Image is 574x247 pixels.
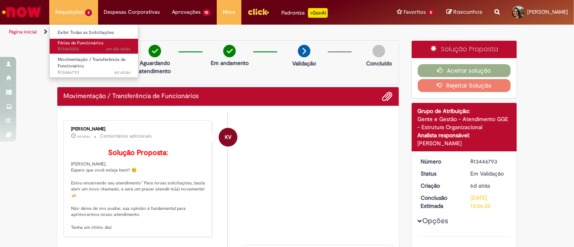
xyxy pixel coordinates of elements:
div: Grupo de Atribuição: [418,107,511,115]
span: Aprovações [172,8,201,16]
img: check-circle-green.png [149,45,161,57]
span: Requisições [55,8,84,16]
ul: Requisições [49,24,138,78]
b: Solução Proposta: [108,148,168,157]
span: R13446793 [58,69,130,76]
p: Em andamento [211,59,249,67]
dt: Número [415,157,465,165]
p: [PERSON_NAME], Espero que você esteja bem!! 😊 Estou encerrando seu atendimento" Para novas solici... [71,149,205,231]
span: Despesas Corporativas [104,8,160,16]
a: Rascunhos [446,8,482,16]
span: Movimentação / Transferência de Funcionários [58,57,126,69]
div: 26/08/2025 08:55:24 [470,182,508,190]
a: Aberto R13465256 : Férias de Funcionários [50,39,138,54]
time: 28/08/2025 08:51:11 [77,134,90,139]
a: Página inicial [9,29,37,35]
span: 4d atrás [77,134,90,139]
time: 30/08/2025 18:13:00 [106,46,130,52]
span: 10 [203,9,211,16]
span: Rascunhos [453,8,482,16]
span: R13465256 [58,46,130,52]
dt: Criação [415,182,465,190]
div: Karine Vieira [219,128,237,147]
p: Concluído [366,59,392,67]
span: 2 [85,9,92,16]
span: Favoritos [404,8,426,16]
div: Em Validação [470,170,508,178]
img: ServiceNow [1,4,42,20]
p: Validação [292,59,316,67]
div: Analista responsável: [418,131,511,139]
span: More [223,8,235,16]
span: [PERSON_NAME] [527,8,568,15]
a: Exibir Todas as Solicitações [50,28,138,37]
div: [DATE] 13:06:32 [470,194,508,210]
p: +GenAi [308,8,328,18]
img: check-circle-green.png [223,45,236,57]
button: Rejeitar Solução [418,79,511,92]
div: Solução Proposta [412,41,517,58]
span: 6d atrás [470,182,490,189]
img: click_logo_yellow_360x200.png [247,6,269,18]
img: img-circle-grey.png [373,45,385,57]
button: Aceitar solução [418,64,511,77]
span: um dia atrás [106,46,130,52]
div: R13446793 [470,157,508,165]
div: Gente e Gestão - Atendimento GGE - Estrutura Organizacional [418,115,511,131]
img: arrow-next.png [298,45,310,57]
div: Padroniza [281,8,328,18]
div: [PERSON_NAME] [418,139,511,147]
a: Aberto R13446793 : Movimentação / Transferência de Funcionários [50,55,138,73]
span: KV [225,128,231,147]
span: Férias de Funcionários [58,40,103,46]
small: Comentários adicionais [100,133,152,140]
p: Aguardando atendimento [135,59,174,75]
time: 26/08/2025 08:55:25 [114,69,130,75]
dt: Conclusão Estimada [415,194,465,210]
button: Adicionar anexos [382,91,393,102]
h2: Movimentação / Transferência de Funcionários Histórico de tíquete [63,93,199,100]
time: 26/08/2025 08:55:24 [470,182,490,189]
div: [PERSON_NAME] [71,127,205,132]
span: 6d atrás [114,69,130,75]
dt: Status [415,170,465,178]
span: 5 [427,9,434,16]
ul: Trilhas de página [6,25,377,40]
